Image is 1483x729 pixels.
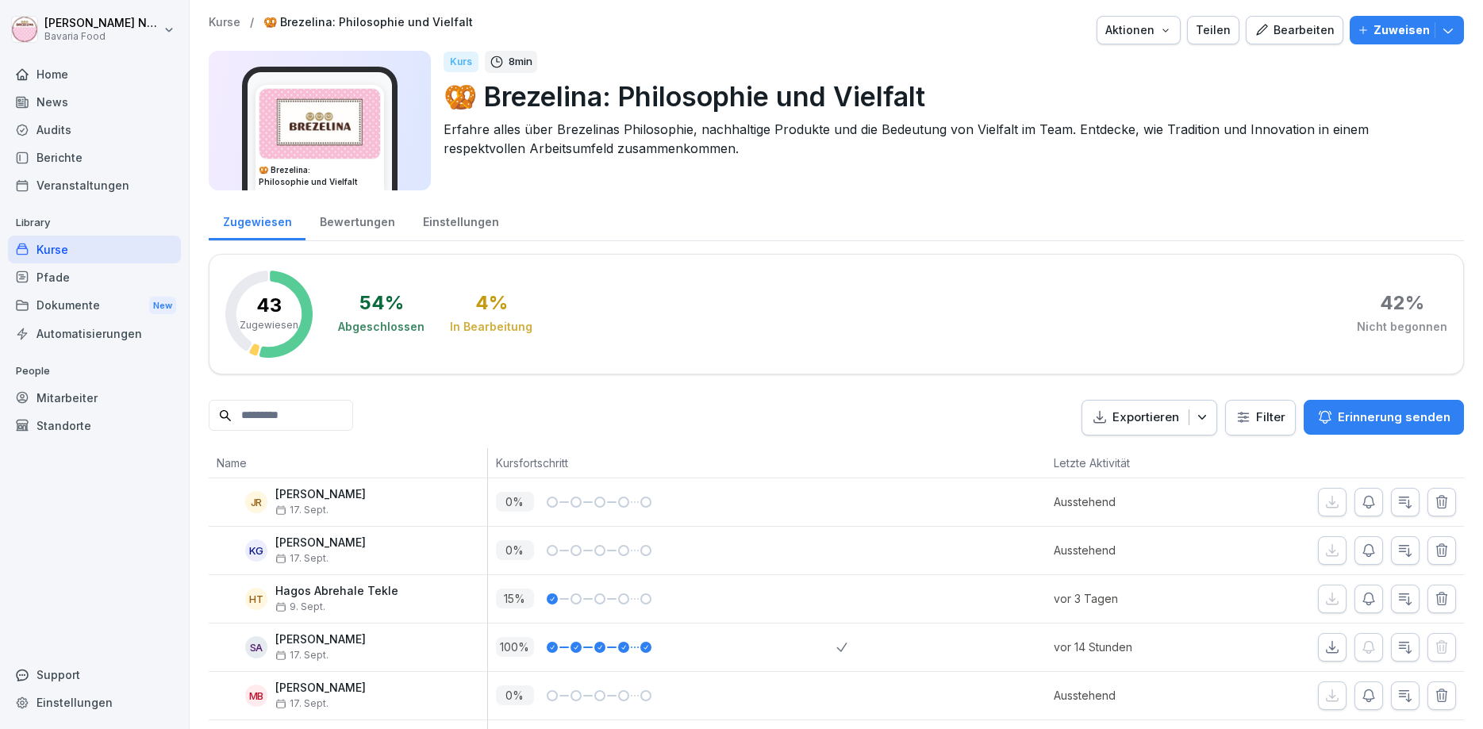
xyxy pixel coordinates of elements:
div: Kurs [444,52,478,72]
div: Bearbeiten [1254,21,1335,39]
p: Exportieren [1112,409,1179,427]
div: HT [245,588,267,610]
p: People [8,359,181,384]
div: 42 % [1380,294,1424,313]
p: Ausstehend [1054,542,1220,558]
p: 8 min [509,54,532,70]
a: Bewertungen [305,200,409,240]
a: Veranstaltungen [8,171,181,199]
button: Bearbeiten [1246,16,1343,44]
p: 100 % [496,637,534,657]
button: Teilen [1187,16,1239,44]
span: 17. Sept. [275,553,328,564]
p: Kursfortschritt [496,455,828,471]
p: vor 3 Tagen [1054,590,1220,607]
p: vor 14 Stunden [1054,639,1220,655]
img: fkzffi32ddptk8ye5fwms4as.png [259,89,380,159]
p: 🥨 Brezelina: Philosophie und Vielfalt [444,76,1451,117]
p: Erfahre alles über Brezelinas Philosophie, nachhaltige Produkte und die Bedeutung von Vielfalt im... [444,120,1451,158]
p: 15 % [496,589,534,608]
button: Exportieren [1082,400,1217,435]
p: Bavaria Food [44,31,160,42]
p: [PERSON_NAME] [275,488,366,501]
button: Zuweisen [1350,16,1464,44]
a: Pfade [8,263,181,291]
p: [PERSON_NAME] [275,536,366,550]
p: / [250,16,254,29]
div: In Bearbeitung [450,319,532,335]
a: Berichte [8,144,181,171]
div: Filter [1235,409,1285,425]
h3: 🥨 Brezelina: Philosophie und Vielfalt [259,164,381,188]
p: [PERSON_NAME] Neurohr [44,17,160,30]
a: Automatisierungen [8,320,181,347]
a: Home [8,60,181,88]
div: 4 % [475,294,508,313]
p: Name [217,455,479,471]
a: Standorte [8,412,181,439]
a: Kurse [209,16,240,29]
p: Hagos Abrehale Tekle [275,585,398,598]
div: New [149,297,176,315]
p: [PERSON_NAME] [275,633,366,647]
div: Teilen [1196,21,1231,39]
div: MB [245,685,267,707]
p: 0 % [496,492,534,512]
a: 🥨 Brezelina: Philosophie und Vielfalt [263,16,473,29]
a: Kurse [8,236,181,263]
div: Nicht begonnen [1357,319,1447,335]
p: Zuweisen [1374,21,1430,39]
div: JR [245,491,267,513]
button: Filter [1226,401,1295,435]
p: 0 % [496,540,534,560]
div: 54 % [359,294,404,313]
div: SA [245,636,267,658]
span: 17. Sept. [275,650,328,661]
div: Abgeschlossen [338,319,425,335]
span: 17. Sept. [275,698,328,709]
button: Erinnerung senden [1304,400,1464,435]
p: 43 [256,296,282,315]
a: Zugewiesen [209,200,305,240]
button: Aktionen [1097,16,1181,44]
a: Einstellungen [8,689,181,716]
p: Erinnerung senden [1338,409,1450,426]
a: Mitarbeiter [8,384,181,412]
p: Ausstehend [1054,493,1220,510]
div: Aktionen [1105,21,1172,39]
p: [PERSON_NAME] [275,681,366,695]
a: Audits [8,116,181,144]
a: DokumenteNew [8,291,181,320]
div: Dokumente [8,291,181,320]
p: Library [8,210,181,236]
div: Support [8,661,181,689]
p: Zugewiesen [240,318,298,332]
a: News [8,88,181,116]
p: 0 % [496,685,534,705]
p: Ausstehend [1054,687,1220,704]
p: Letzte Aktivität [1054,455,1212,471]
span: 9. Sept. [275,601,325,612]
div: KG [245,539,267,562]
a: Einstellungen [409,200,513,240]
span: 17. Sept. [275,505,328,516]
